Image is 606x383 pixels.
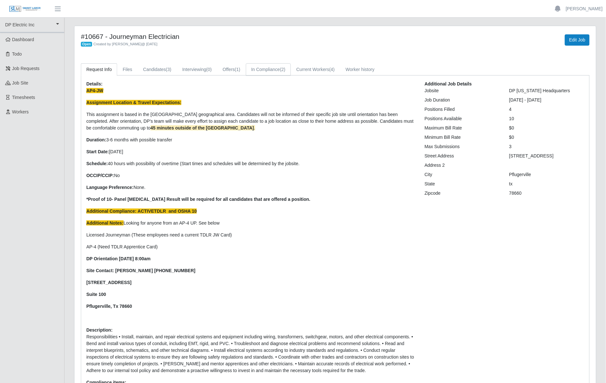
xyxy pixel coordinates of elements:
div: DP [US_STATE] Headquarters [504,87,589,94]
p: AP-4 (Need TDLR Apprentice Card) [86,244,415,250]
strong: Start Date: [86,149,109,154]
strong: Suite 100 [86,292,106,297]
strong: Additional Compliance: ACTIVE [86,209,154,214]
p: Looking for anyone from an AP-4 UP. See below [86,220,415,227]
span: (3) [166,67,171,72]
p: 3-6 months with possible transfer [86,137,415,143]
div: Street Address [420,153,505,159]
a: Edit Job [565,34,590,46]
strong: Schedule: [86,161,108,166]
strong: Assignment Location & Travel Expectations: [86,100,181,105]
strong: [STREET_ADDRESS] [86,280,132,285]
div: Minimum Bill Rate [420,134,505,141]
span: Created by [PERSON_NAME] @ [DATE] [93,42,158,46]
strong: OCCIP/CCIP: [86,173,114,178]
div: Address 2 [420,162,505,169]
strong: Duration: [86,137,106,142]
a: Candidates [138,63,177,76]
p: None. [86,184,415,191]
div: 78660 [504,190,589,197]
span: Open [81,42,92,47]
a: Request Info [81,63,117,76]
div: Maximum Bill Rate [420,125,505,131]
p: No [86,172,415,179]
b: Description: [86,327,113,333]
h4: #10667 - Journeyman Electrician [81,32,374,40]
p: 40 hours with possibility of overtime (Start times and schedules will be determined by the jobsite. [86,160,415,167]
span: Dashboard [12,37,34,42]
p: [DATE] [86,148,415,155]
span: Todo [12,51,22,57]
strong: Pflugerville, Tx 78660 [86,304,132,309]
div: Job Duration [420,97,505,103]
div: Positions Available [420,115,505,122]
div: City [420,171,505,178]
div: State [420,181,505,187]
div: 10 [504,115,589,122]
p: Responsibilities • Install, maintain, and repair electrical systems and equipment including wirin... [86,334,415,374]
span: Timesheets [12,95,35,100]
strong: Language Preference: [86,185,134,190]
a: [PERSON_NAME] [566,5,603,12]
div: [STREET_ADDRESS] [504,153,589,159]
p: Licensed Journeyman (These employees need a current TDLR JW Card) [86,232,415,238]
div: Max Submissions [420,143,505,150]
span: . [151,125,255,130]
strong: AP4-JW [86,88,103,93]
strong: DP Orientation [DATE] 8:00am [86,256,151,261]
div: 4 [504,106,589,113]
p: This assignment is based in the [GEOGRAPHIC_DATA] geographical area. Candidates will not be infor... [86,111,415,131]
div: Jobsite [420,87,505,94]
span: (4) [329,67,335,72]
div: Positions Filled [420,106,505,113]
strong: TDLR and OSHA 10 [154,209,197,214]
span: (2) [280,67,285,72]
a: Interviewing [177,63,217,76]
strong: *Proof of 10- Panel [MEDICAL_DATA] Result will be required for all candidates that are offered a ... [86,197,310,202]
a: In Compliance [246,63,291,76]
span: job site [12,80,29,85]
a: Current Workers [291,63,340,76]
div: $0 [504,125,589,131]
div: [DATE] - [DATE] [504,97,589,103]
strong: Additional Notes: [86,220,124,226]
a: Files [117,63,138,76]
span: Job Requests [12,66,40,71]
b: Additional Job Details [425,81,472,86]
a: Worker history [340,63,380,76]
img: SLM Logo [9,5,41,13]
span: (1) [235,67,240,72]
a: Offers [217,63,246,76]
span: Workers [12,109,29,114]
div: 3 [504,143,589,150]
strong: Site Contact: [PERSON_NAME] [PHONE_NUMBER] [86,268,195,273]
div: Zipcode [420,190,505,197]
strong: 45 minutes outside of the [GEOGRAPHIC_DATA] [151,125,254,130]
div: Pflugerville [504,171,589,178]
b: Details: [86,81,103,86]
div: $0 [504,134,589,141]
div: tx [504,181,589,187]
span: (0) [206,67,212,72]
